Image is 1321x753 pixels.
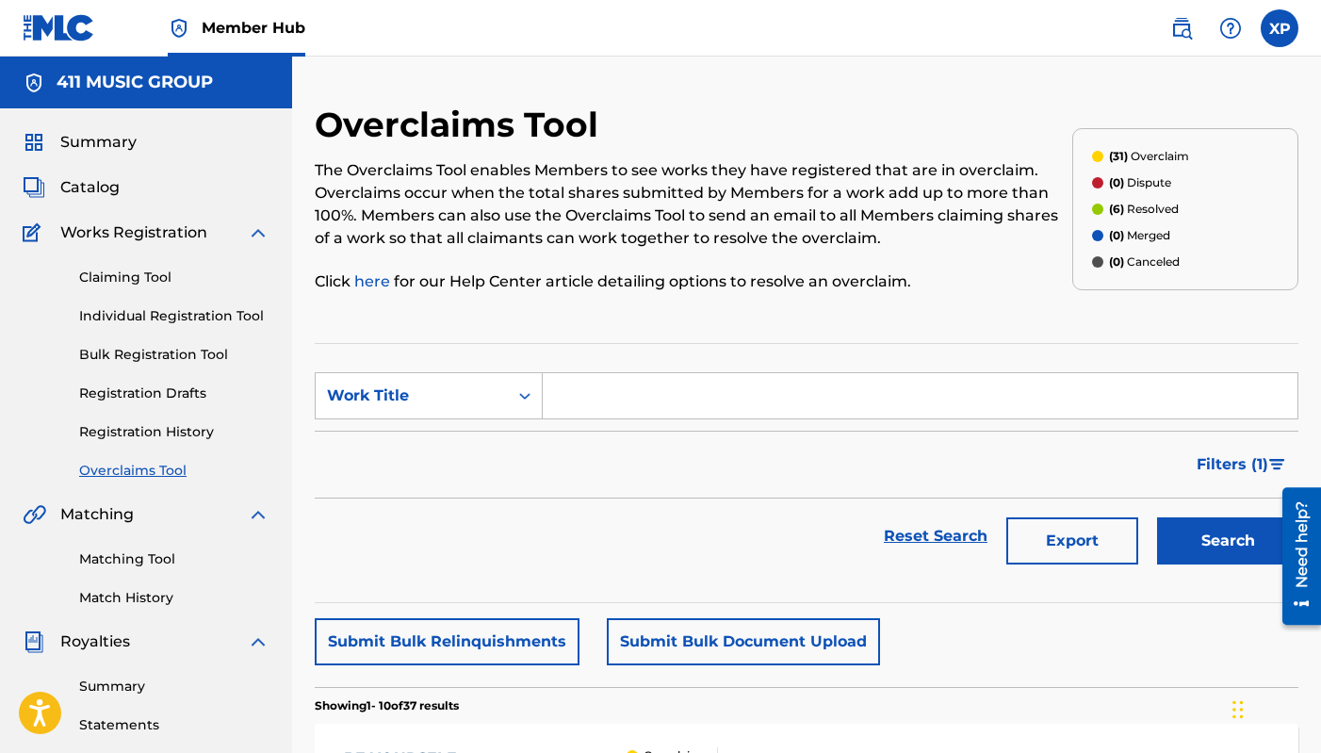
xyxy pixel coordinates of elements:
[1109,148,1189,165] p: Overclaim
[23,131,137,154] a: SummarySummary
[79,461,269,481] a: Overclaims Tool
[79,306,269,326] a: Individual Registration Tool
[57,72,213,93] h5: 411 MUSIC GROUP
[1109,149,1128,163] span: (31)
[79,677,269,696] a: Summary
[60,630,130,653] span: Royalties
[23,221,47,244] img: Works Registration
[79,715,269,735] a: Statements
[315,270,1072,293] p: Click for our Help Center article detailing options to resolve an overclaim.
[23,131,45,154] img: Summary
[327,385,497,407] div: Work Title
[1109,202,1124,216] span: (6)
[23,72,45,94] img: Accounts
[23,14,95,41] img: MLC Logo
[1109,254,1180,270] p: Canceled
[1197,453,1268,476] span: Filters ( 1 )
[1170,17,1193,40] img: search
[1212,9,1249,47] div: Help
[1109,201,1179,218] p: Resolved
[1261,9,1298,47] div: User Menu
[607,618,880,665] button: Submit Bulk Document Upload
[874,516,997,557] a: Reset Search
[1219,17,1242,40] img: help
[60,503,134,526] span: Matching
[1109,254,1124,269] span: (0)
[315,159,1072,250] p: The Overclaims Tool enables Members to see works they have registered that are in overclaim. Over...
[79,549,269,569] a: Matching Tool
[202,17,305,39] span: Member Hub
[1006,517,1138,565] button: Export
[1109,174,1171,191] p: Dispute
[60,176,120,199] span: Catalog
[23,503,46,526] img: Matching
[60,221,207,244] span: Works Registration
[1232,681,1244,738] div: Drag
[23,176,120,199] a: CatalogCatalog
[1109,228,1124,242] span: (0)
[1185,441,1298,488] button: Filters (1)
[247,221,269,244] img: expand
[1163,9,1200,47] a: Public Search
[315,618,579,665] button: Submit Bulk Relinquishments
[315,372,1298,574] form: Search Form
[315,104,608,146] h2: Overclaims Tool
[1157,517,1298,565] button: Search
[79,268,269,287] a: Claiming Tool
[1109,175,1124,189] span: (0)
[247,503,269,526] img: expand
[79,422,269,442] a: Registration History
[60,131,137,154] span: Summary
[315,697,459,714] p: Showing 1 - 10 of 37 results
[1269,459,1285,470] img: filter
[79,588,269,608] a: Match History
[247,630,269,653] img: expand
[23,630,45,653] img: Royalties
[168,17,190,40] img: Top Rightsholder
[79,345,269,365] a: Bulk Registration Tool
[79,384,269,403] a: Registration Drafts
[1109,227,1170,244] p: Merged
[1227,663,1321,753] iframe: Chat Widget
[354,272,394,290] a: here
[1268,481,1321,632] iframe: Resource Center
[23,176,45,199] img: Catalog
